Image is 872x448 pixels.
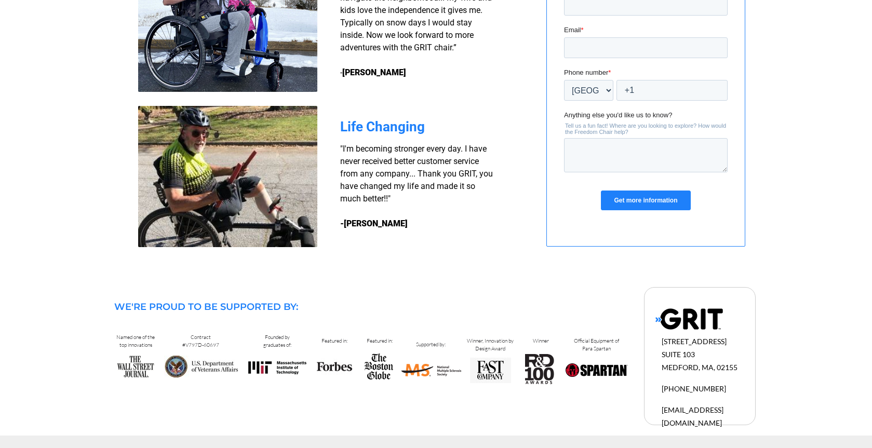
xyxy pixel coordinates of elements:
[340,119,425,134] span: Life Changing
[533,337,549,344] span: Winner
[116,334,155,348] span: Named one of the top innovations
[662,350,695,359] span: SUITE 103
[340,144,493,203] span: "I'm becoming stronger every day. I have never received better customer service from any company....
[662,405,723,427] span: [EMAIL_ADDRESS][DOMAIN_NAME]
[662,337,727,346] span: [STREET_ADDRESS]
[367,337,393,344] span: Featured in:
[182,334,219,348] span: Contract #V797D-60697
[263,334,291,348] span: Founded by graduates of:
[114,301,298,313] span: WE'RE PROUD TO BE SUPPORTED BY:
[416,341,446,348] span: Supported by:
[321,337,347,344] span: Featured in:
[574,337,619,352] span: Official Equipment of Para Spartan
[340,219,408,228] strong: -[PERSON_NAME]
[662,384,726,393] span: [PHONE_NUMBER]
[342,67,406,77] strong: [PERSON_NAME]
[467,337,514,352] span: Winner, Innovation by Design Award
[662,363,737,372] span: MEDFORD, MA, 02155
